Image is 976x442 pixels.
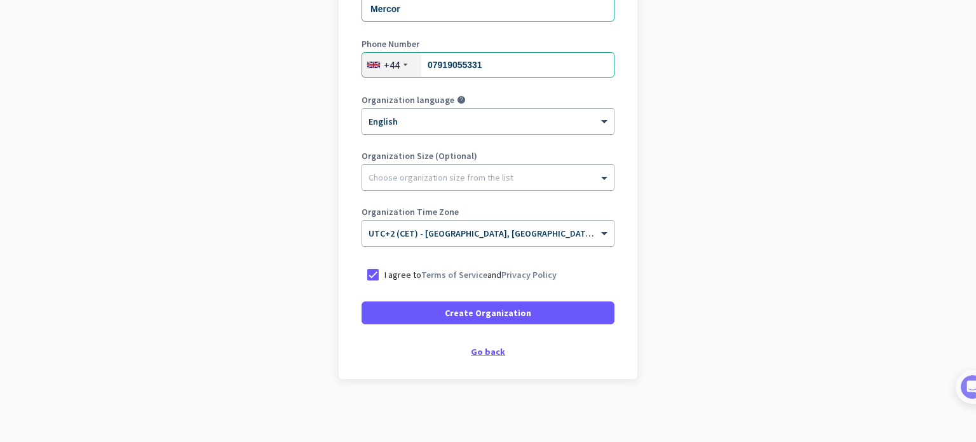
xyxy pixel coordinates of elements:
button: Create Organization [362,301,614,324]
div: +44 [384,59,400,71]
p: I agree to and [384,268,557,281]
label: Organization language [362,95,454,104]
label: Phone Number [362,39,614,48]
div: Go back [362,347,614,356]
label: Organization Size (Optional) [362,151,614,160]
a: Terms of Service [421,269,487,280]
label: Organization Time Zone [362,207,614,216]
span: Create Organization [445,307,531,319]
a: Privacy Policy [501,269,557,280]
i: help [457,95,466,104]
input: 121 234 5678 [362,52,614,78]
